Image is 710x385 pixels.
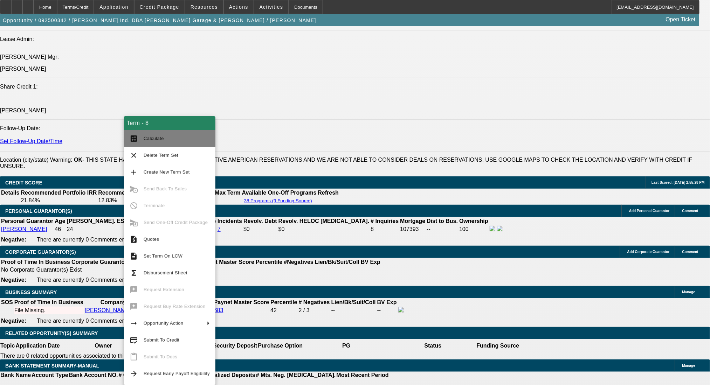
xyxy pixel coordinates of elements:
div: Term - 8 [124,116,215,130]
span: There are currently 0 Comments entered on this opportunity [37,237,185,243]
mat-icon: description [130,252,138,260]
b: Ownership [459,218,488,224]
span: There are currently 0 Comments entered on this opportunity [37,277,185,283]
div: File Missing. [14,307,83,314]
th: PG [303,339,390,352]
button: Application [94,0,133,14]
span: Quotes [144,237,159,242]
span: Actions [229,4,248,10]
th: Annualized Deposits [200,372,255,379]
b: Percentile [256,259,282,265]
span: Manage [682,290,695,294]
span: Manage [682,364,695,367]
th: Bank Account NO. [69,372,118,379]
b: # Negatives [299,299,330,305]
span: BUSINESS SUMMARY [5,289,57,295]
th: Refresh [318,189,339,196]
b: Negative: [1,318,26,324]
mat-icon: arrow_forward [130,370,138,378]
mat-icon: credit_score [130,336,138,344]
span: RELATED OPPORTUNITY(S) SUMMARY [5,330,98,336]
td: No Corporate Guarantor(s) Exist [1,266,384,273]
th: # Mts. Neg. [MEDICAL_DATA]. [256,372,336,379]
span: BANK STATEMENT SUMMARY-MANUAL [5,363,99,369]
b: # Inquiries [371,218,399,224]
img: facebook-icon.png [398,307,404,313]
th: Proof of Time In Business [1,259,70,266]
span: PERSONAL GUARANTOR(S) [5,208,72,214]
th: Most Recent Period [336,372,389,379]
b: Lien/Bk/Suit/Coll [315,259,359,265]
button: Resources [185,0,223,14]
b: Age [55,218,65,224]
mat-icon: functions [130,269,138,277]
button: 38 Programs (9 Funding Source) [242,198,314,204]
th: Details [1,189,20,196]
b: Negative: [1,277,26,283]
span: Calculate [144,136,164,141]
b: Lien/Bk/Suit/Coll [331,299,376,305]
span: Add Corporate Guarantor [627,250,670,254]
span: Disbursement Sheet [144,270,187,275]
mat-icon: clear [130,151,138,160]
th: Recommended One Off IRR [98,189,172,196]
mat-icon: calculate [130,134,138,143]
td: $0 [278,225,370,233]
th: Security Deposit [213,339,257,352]
div: 2 / 3 [299,307,330,314]
a: [PERSON_NAME] [1,226,47,232]
td: 12.83% [98,197,172,204]
th: SOS [1,299,13,306]
span: Opportunity Action [144,321,184,326]
td: 8 [370,225,399,233]
td: -- [377,307,397,314]
a: Open Ticket [663,14,698,26]
th: Status [390,339,476,352]
span: Credit Package [140,4,179,10]
a: 683 [214,307,223,313]
button: Actions [224,0,254,14]
b: Corporate Guarantor [71,259,127,265]
td: 24 [67,225,128,233]
span: CREDIT SCORE [5,180,42,185]
th: # Of Periods [118,372,152,379]
th: Application Date [15,339,60,352]
span: Application [99,4,128,10]
td: -- [331,307,376,314]
span: Create New Term Set [144,169,190,175]
b: Revolv. Debt [243,218,277,224]
span: Last Scored: [DATE] 2:55:28 PM [652,181,705,184]
td: 21.84% [20,197,97,204]
b: #Negatives [284,259,314,265]
th: Available One-Off Programs [242,189,317,196]
td: 107393 [400,225,426,233]
b: Percentile [270,299,297,305]
td: $0 [243,225,277,233]
b: Incidents [218,218,242,224]
span: Comment [682,250,698,254]
td: -- [427,225,459,233]
b: Personal Guarantor [1,218,53,224]
b: Dist to Bus. [427,218,458,224]
span: Submit To Credit [144,337,179,343]
b: Paynet Master Score [199,259,254,265]
b: BV Exp [377,299,397,305]
th: Owner [60,339,147,352]
td: 100 [459,225,489,233]
span: Activities [260,4,283,10]
th: Recommended Portfolio IRR [20,189,97,196]
b: OK [74,157,82,163]
img: facebook-icon.png [490,226,495,231]
span: Opportunity / 092500342 / [PERSON_NAME] Ind. DBA [PERSON_NAME] Garage & [PERSON_NAME] / [PERSON_N... [3,17,316,23]
span: Resources [191,4,218,10]
button: Activities [254,0,289,14]
mat-icon: add [130,168,138,176]
b: Company [101,299,126,305]
b: Revolv. HELOC [MEDICAL_DATA]. [278,218,370,224]
img: linkedin-icon.png [497,226,503,231]
button: Credit Package [135,0,185,14]
td: 46 [54,225,66,233]
span: Add Personal Guarantor [629,209,670,213]
span: Request Early Payoff Eligibility [144,371,210,376]
a: 7 [218,226,221,232]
